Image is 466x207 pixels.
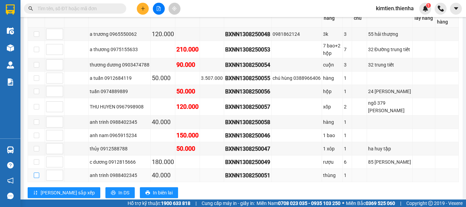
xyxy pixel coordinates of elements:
div: 40.000 [152,117,174,127]
button: printerIn DS [105,187,135,198]
div: anh trinh 0988402345 [90,172,149,179]
span: copyright [428,201,433,206]
td: BXNN1308250058 [224,116,272,129]
img: logo-vxr [6,4,15,15]
span: printer [145,190,150,196]
span: ⚪️ [342,202,344,205]
button: sort-ascending[PERSON_NAME] sắp xếp [28,187,100,198]
span: sort-ascending [33,190,38,196]
div: BXNN1308250056 [225,87,270,96]
div: 2 [344,103,351,110]
div: BXNN1308250048 [225,30,270,39]
div: 90.000 [176,60,199,70]
sup: 1 [426,3,431,8]
img: warehouse-icon [7,44,14,51]
span: plus [141,6,145,11]
div: BXNN1308250054 [225,61,270,69]
td: BXNN1308250056 [224,85,272,98]
span: search [28,6,33,11]
div: BXNN1308250055 [225,74,270,83]
span: kimtien.thienha [370,4,419,13]
td: BXNN1308250057 [224,98,272,116]
span: question-circle [7,162,14,168]
td: BXNN1308250055 [224,72,272,85]
td: BXNN1308250047 [224,142,272,156]
div: ha huy tập [368,145,411,152]
img: warehouse-icon [7,27,14,34]
div: hàng [323,118,341,126]
div: 50.000 [152,73,174,83]
div: 85 [PERSON_NAME] [368,158,411,166]
div: 3 [344,30,351,38]
img: warehouse-icon [7,61,14,69]
span: Miền Bắc [346,199,395,207]
div: 3k [323,30,341,38]
span: 1 [427,3,429,8]
span: printer [111,190,116,196]
strong: 0369 525 060 [366,201,395,206]
div: 24 [PERSON_NAME] [368,88,411,95]
input: Tìm tên, số ĐT hoặc mã đơn [38,5,118,12]
img: warehouse-icon [7,146,14,153]
td: BXNN1308250053 [224,41,272,58]
div: 1 [344,132,351,139]
button: caret-down [450,3,462,15]
div: hộp [323,88,341,95]
div: 1 xôp [323,145,341,152]
button: aim [169,3,180,15]
div: 50.000 [176,144,199,153]
div: 7 [344,46,351,53]
div: a tuấn 0912684119 [90,74,149,82]
div: 6 [344,158,351,166]
div: 1 [344,74,351,82]
div: 3.507.000 [201,74,223,82]
span: Cung cấp máy in - giấy in: [202,199,255,207]
div: 150.000 [176,131,199,140]
div: BXNN1308250047 [225,145,270,153]
div: a trương 0965550062 [90,30,149,38]
span: notification [7,177,14,184]
div: xốp [323,103,341,110]
div: 3 [344,61,351,69]
span: [PERSON_NAME] sắp xếp [41,189,95,196]
div: BXNN1308250058 [225,118,270,127]
span: In DS [118,189,129,196]
div: 7 bao+2 hộp [323,42,341,57]
div: 120.000 [152,29,174,39]
div: 180.000 [152,157,174,167]
div: 1 [344,145,351,152]
div: thùng [323,172,341,179]
strong: 1900 633 818 [161,201,190,206]
img: solution-icon [7,78,14,86]
div: 32 Đường trung tiết [368,46,411,53]
div: anh trinh 0988402345 [90,118,149,126]
div: THU HUYEN 0967998908 [90,103,149,110]
div: 1 bao [323,132,341,139]
div: 32 trung tiết [368,61,411,69]
div: 1 [344,118,351,126]
div: 0981862124 [273,30,321,38]
div: 1 [344,88,351,95]
button: plus [137,3,149,15]
div: anh nam 0965915234 [90,132,149,139]
div: tuấn 0974889889 [90,88,149,95]
span: In biên lai [153,189,173,196]
div: rượu [323,158,341,166]
span: | [195,199,196,207]
td: BXNN1308250054 [224,58,272,72]
span: file-add [156,6,161,11]
strong: 0708 023 035 - 0935 103 250 [278,201,340,206]
div: BXNN1308250057 [225,103,270,111]
div: BXNN1308250053 [225,45,270,54]
span: Miền Nam [257,199,340,207]
span: caret-down [453,5,459,12]
span: message [7,193,14,199]
div: thủy 0912588788 [90,145,149,152]
span: Hỗ trợ kỹ thuật: [128,199,190,207]
button: printerIn biên lai [140,187,178,198]
div: 210.000 [176,45,199,54]
div: BXNN1308250049 [225,158,270,166]
div: thương dương 0903474788 [90,61,149,69]
td: BXNN1308250046 [224,129,272,142]
div: hàng [323,74,341,82]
